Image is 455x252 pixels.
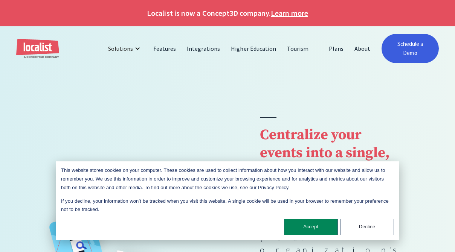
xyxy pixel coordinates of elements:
[108,44,133,53] div: Solutions
[349,39,376,58] a: About
[16,39,59,59] a: home
[324,39,349,58] a: Plans
[226,39,282,58] a: Higher Education
[148,39,182,58] a: Features
[102,39,148,58] div: Solutions
[382,34,439,63] a: Schedule a Demo
[340,219,394,235] button: Decline
[260,126,389,198] strong: Centralize your events into a single, easy to use calendar.
[271,8,308,19] a: Learn more
[61,166,394,192] p: This website stores cookies on your computer. These cookies are used to collect information about...
[284,219,338,235] button: Accept
[282,39,314,58] a: Tourism
[56,161,399,240] div: Cookie banner
[182,39,226,58] a: Integrations
[61,197,394,214] p: If you decline, your information won’t be tracked when you visit this website. A single cookie wi...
